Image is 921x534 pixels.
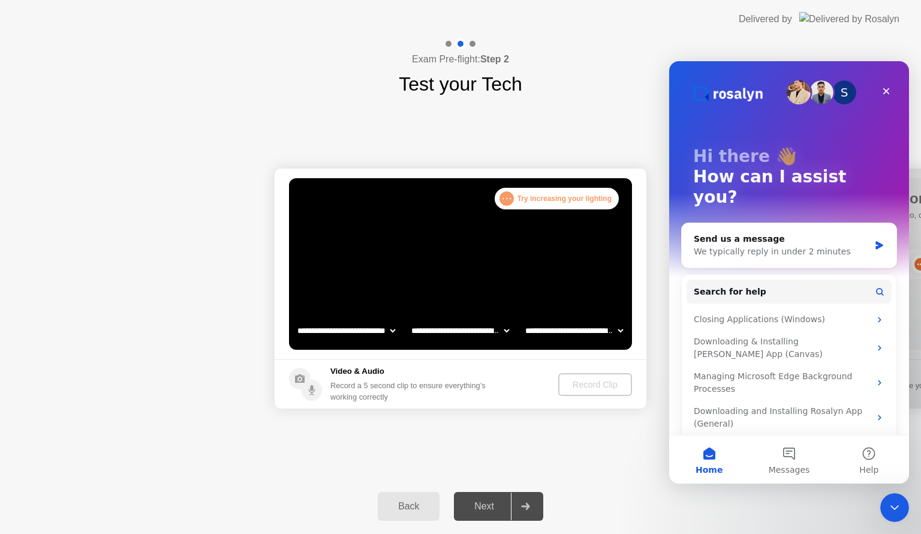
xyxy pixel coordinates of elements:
img: Delivered by Rosalyn [799,12,899,26]
button: Record Clip [558,373,632,396]
b: Step 2 [480,54,509,64]
h5: Video & Audio [330,365,490,377]
div: Record Clip [563,380,627,389]
select: Available microphones [523,319,625,343]
div: Next [458,501,511,512]
div: . . . [499,191,514,206]
select: Available speakers [409,319,511,343]
select: Available cameras [295,319,398,343]
div: Delivered by [739,12,792,26]
button: Back [378,492,440,521]
h4: Exam Pre-flight: [412,52,509,67]
div: Try increasing your lighting [495,188,619,209]
iframe: Intercom live chat [880,493,909,522]
h1: Test your Tech [399,70,522,98]
iframe: Intercom live chat [669,61,909,484]
div: Back [381,501,436,512]
div: Record a 5 second clip to ensure everything’s working correctly [330,380,490,403]
button: Next [454,492,543,521]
